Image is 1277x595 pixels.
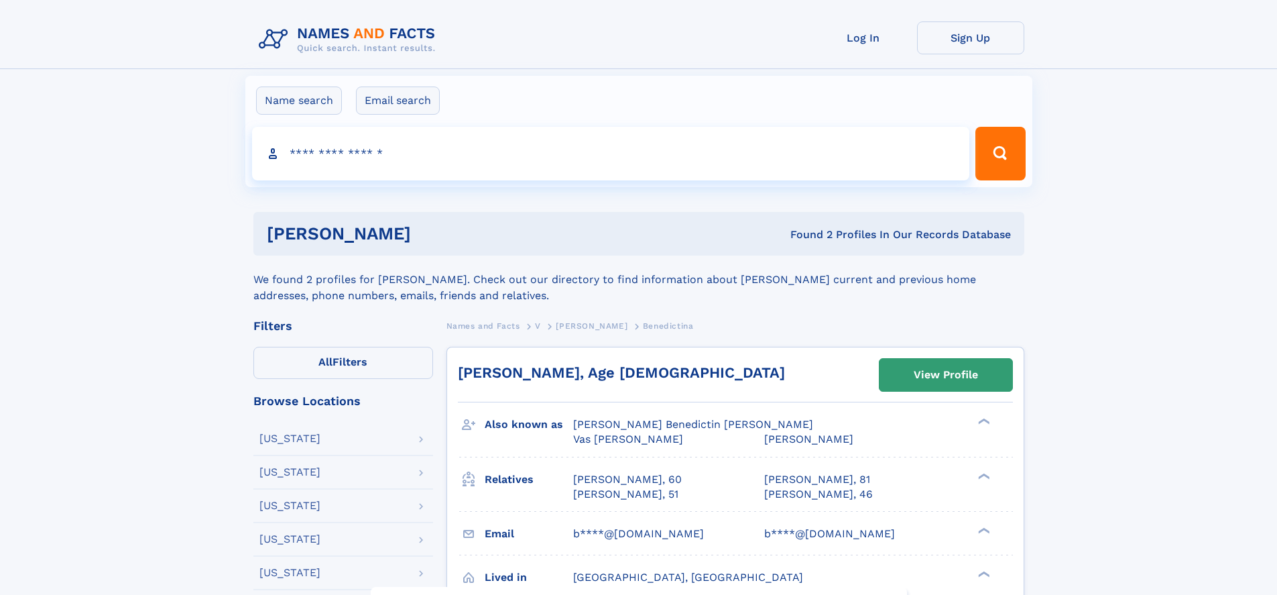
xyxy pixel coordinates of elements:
[485,413,573,436] h3: Also known as
[252,127,970,180] input: search input
[764,433,853,445] span: [PERSON_NAME]
[259,534,320,545] div: [US_STATE]
[975,526,991,535] div: ❯
[485,468,573,491] h3: Relatives
[573,418,813,431] span: [PERSON_NAME] Benedictin [PERSON_NAME]
[256,87,342,115] label: Name search
[556,317,627,334] a: [PERSON_NAME]
[356,87,440,115] label: Email search
[485,566,573,589] h3: Lived in
[485,523,573,545] h3: Email
[267,225,601,242] h1: [PERSON_NAME]
[446,317,520,334] a: Names and Facts
[975,570,991,578] div: ❯
[764,472,870,487] a: [PERSON_NAME], 81
[975,472,991,480] div: ❯
[556,321,627,331] span: [PERSON_NAME]
[535,317,541,334] a: V
[573,487,678,502] a: [PERSON_NAME], 51
[601,227,1011,242] div: Found 2 Profiles In Our Records Database
[975,127,1025,180] button: Search Button
[573,433,683,445] span: Vas [PERSON_NAME]
[643,321,694,331] span: Benedictina
[253,256,1024,304] div: We found 2 profiles for [PERSON_NAME]. Check out our directory to find information about [PERSON_...
[259,433,320,444] div: [US_STATE]
[917,21,1024,54] a: Sign Up
[914,360,978,390] div: View Profile
[573,571,803,584] span: [GEOGRAPHIC_DATA], [GEOGRAPHIC_DATA]
[259,467,320,478] div: [US_STATE]
[573,472,682,487] a: [PERSON_NAME], 60
[810,21,917,54] a: Log In
[764,487,873,502] a: [PERSON_NAME], 46
[259,500,320,511] div: [US_STATE]
[259,567,320,578] div: [US_STATE]
[879,359,1012,391] a: View Profile
[253,347,433,379] label: Filters
[253,320,433,332] div: Filters
[535,321,541,331] span: V
[458,364,785,381] a: [PERSON_NAME], Age [DEMOGRAPHIC_DATA]
[253,21,446,58] img: Logo Names and Facts
[253,395,433,407] div: Browse Locations
[318,356,332,368] span: All
[975,417,991,426] div: ❯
